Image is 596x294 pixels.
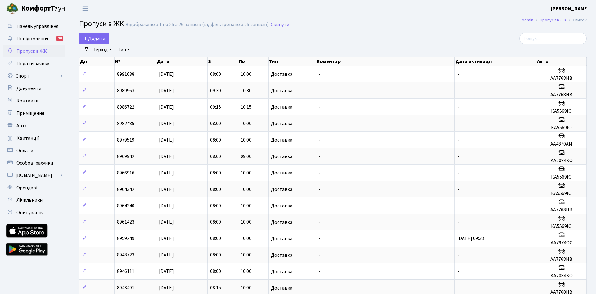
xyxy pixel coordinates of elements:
[457,219,459,226] span: -
[159,104,174,111] span: [DATE]
[156,57,208,66] th: Дата
[241,252,251,259] span: 10:00
[318,153,320,160] span: -
[271,154,292,159] span: Доставка
[117,120,134,127] span: 8982485
[3,144,65,157] a: Оплати
[539,174,584,180] h5: КА5569IO
[271,187,292,192] span: Доставка
[271,105,292,110] span: Доставка
[318,170,320,176] span: -
[3,169,65,182] a: [DOMAIN_NAME]
[21,3,65,14] span: Таун
[117,202,134,209] span: 8964340
[117,137,134,143] span: 8979519
[318,120,320,127] span: -
[318,219,320,226] span: -
[117,219,134,226] span: 8961423
[3,45,65,57] a: Пропуск в ЖК
[318,252,320,259] span: -
[457,252,459,259] span: -
[318,71,320,78] span: -
[125,22,269,28] div: Відображено з 1 по 25 з 26 записів (відфільтровано з 25 записів).
[539,108,584,114] h5: КА5569ІО
[208,57,238,66] th: З
[457,153,459,160] span: -
[318,186,320,193] span: -
[318,285,320,292] span: -
[271,170,292,175] span: Доставка
[457,170,459,176] span: -
[115,44,132,55] a: Тип
[318,137,320,143] span: -
[16,60,49,67] span: Подати заявку
[16,48,47,55] span: Пропуск в ЖК
[159,153,174,160] span: [DATE]
[210,120,221,127] span: 08:00
[16,209,43,216] span: Опитування
[210,219,221,226] span: 08:00
[210,268,221,275] span: 08:00
[457,104,459,111] span: -
[210,202,221,209] span: 08:00
[241,285,251,292] span: 10:00
[3,132,65,144] a: Квитанції
[318,104,320,111] span: -
[316,57,455,66] th: Коментар
[457,186,459,193] span: -
[210,252,221,259] span: 08:00
[271,286,292,291] span: Доставка
[56,36,63,41] div: 18
[457,87,459,94] span: -
[318,87,320,94] span: -
[241,137,251,143] span: 10:00
[159,137,174,143] span: [DATE]
[3,57,65,70] a: Подати заявку
[271,138,292,142] span: Доставка
[3,95,65,107] a: Контакти
[3,20,65,33] a: Панель управління
[539,125,584,131] h5: КА5569ІО
[117,170,134,176] span: 8966916
[3,107,65,120] a: Приміщення
[271,88,292,93] span: Доставка
[210,170,221,176] span: 08:00
[159,252,174,259] span: [DATE]
[271,269,292,274] span: Доставка
[539,75,584,81] h5: АА7768НВ
[519,33,587,44] input: Пошук...
[551,5,589,12] a: [PERSON_NAME]
[16,184,37,191] span: Орендарі
[539,141,584,147] h5: АА4870АМ
[457,268,459,275] span: -
[241,71,251,78] span: 10:00
[522,17,533,23] a: Admin
[457,120,459,127] span: -
[457,137,459,143] span: -
[159,170,174,176] span: [DATE]
[210,186,221,193] span: 08:00
[117,252,134,259] span: 8948723
[271,236,292,241] span: Доставка
[16,135,39,142] span: Квитанції
[83,35,105,42] span: Додати
[210,87,221,94] span: 09:30
[210,71,221,78] span: 08:00
[90,44,114,55] a: Період
[16,97,38,104] span: Контакти
[539,191,584,197] h5: КА5569ІО
[241,170,251,176] span: 10:00
[117,285,134,292] span: 8943491
[210,153,221,160] span: 08:00
[241,120,251,127] span: 10:00
[241,104,251,111] span: 10:15
[566,17,587,24] li: Список
[16,122,28,129] span: Авто
[512,14,596,27] nav: breadcrumb
[16,110,44,117] span: Приміщення
[539,224,584,229] h5: КА5569ІО
[3,120,65,132] a: Авто
[117,153,134,160] span: 8969942
[117,235,134,242] span: 8959249
[16,85,41,92] span: Документи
